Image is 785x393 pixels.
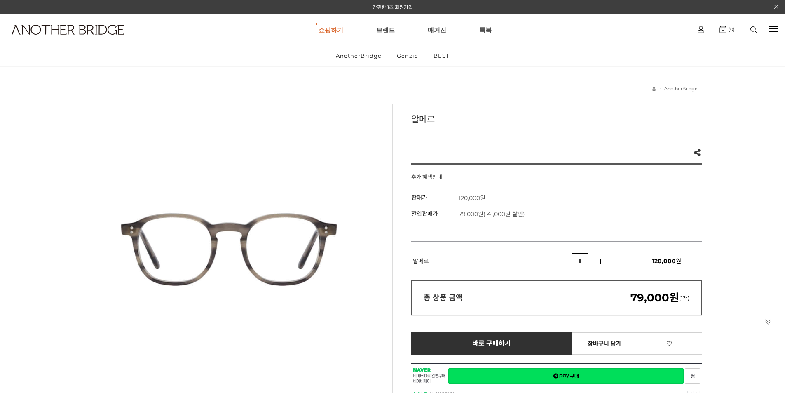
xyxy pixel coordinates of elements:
[373,4,413,10] a: 간편한 1초 회원가입
[483,210,525,218] span: ( 41,000원 할인)
[750,26,757,33] img: search
[448,368,684,384] a: 새창
[479,15,492,45] a: 룩북
[594,257,607,265] img: 수량증가
[459,210,525,218] span: 79,000원
[411,210,438,217] span: 할인판매가
[664,86,698,92] a: AnotherBridge
[12,25,124,35] img: logo
[411,194,427,201] span: 판매가
[424,293,463,302] strong: 총 상품 금액
[390,45,425,66] a: Genzie
[652,86,656,92] a: 홈
[652,257,681,265] span: 120,000원
[572,332,637,355] a: 장바구니 담기
[604,257,615,265] img: 수량감소
[411,242,572,280] td: 알메르
[719,26,726,33] img: cart
[630,294,689,301] span: (1개)
[459,194,485,202] strong: 120,000원
[411,173,442,185] h4: 추가 혜택안내
[329,45,389,66] a: AnotherBridge
[719,26,735,33] a: (0)
[426,45,456,66] a: BEST
[411,332,572,355] a: 바로 구매하기
[4,25,122,55] a: logo
[726,26,735,32] span: (0)
[698,26,704,33] img: cart
[319,15,343,45] a: 쇼핑하기
[685,368,700,384] a: 새창
[411,113,702,125] h3: 알메르
[630,291,679,304] em: 79,000원
[472,340,511,347] span: 바로 구매하기
[376,15,395,45] a: 브랜드
[428,15,446,45] a: 매거진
